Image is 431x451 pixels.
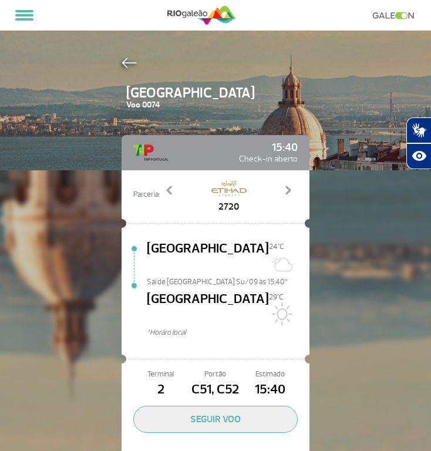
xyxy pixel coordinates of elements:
[126,82,309,103] span: [GEOGRAPHIC_DATA]
[211,200,247,214] span: 2720
[239,139,298,156] span: 15:40
[133,189,160,200] span: Parceria:
[133,380,188,400] span: 2
[406,117,431,169] div: Plugin de acessibilidade da Hand Talk.
[269,242,284,251] span: 24°C
[147,239,269,277] span: [GEOGRAPHIC_DATA]
[269,302,292,326] img: Sol
[406,143,431,169] button: Abrir recursos assistivos.
[243,369,298,380] span: Estimado
[133,406,298,433] button: SEGUIR VOO
[133,369,188,380] span: Terminal
[269,252,292,275] img: Sol com muitas nuvens
[147,327,309,338] span: *Horáro local
[406,117,431,143] button: Abrir tradutor de língua de sinais.
[147,277,309,285] span: Sai de [GEOGRAPHIC_DATA] Su/09 às 15:40*
[147,290,269,327] span: [GEOGRAPHIC_DATA]
[126,99,309,112] span: Voo 0074
[239,153,298,166] span: Check-in aberto
[188,369,243,380] span: Portão
[269,292,284,302] span: 29°C
[243,380,298,400] span: 15:40
[188,380,243,400] span: C51, C52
